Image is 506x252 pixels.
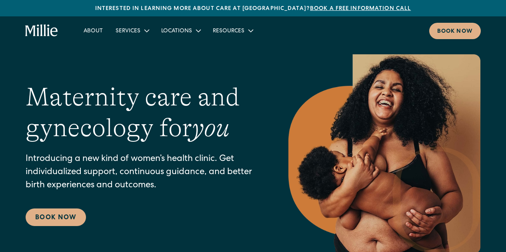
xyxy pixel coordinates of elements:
[206,24,259,37] div: Resources
[77,24,109,37] a: About
[213,27,244,36] div: Resources
[26,82,256,143] h1: Maternity care and gynecology for
[25,24,58,37] a: home
[26,208,86,226] a: Book Now
[437,28,473,36] div: Book now
[116,27,140,36] div: Services
[109,24,155,37] div: Services
[161,27,192,36] div: Locations
[310,6,411,12] a: Book a free information call
[429,23,481,39] a: Book now
[192,113,230,142] em: you
[26,153,256,192] p: Introducing a new kind of women’s health clinic. Get individualized support, continuous guidance,...
[155,24,206,37] div: Locations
